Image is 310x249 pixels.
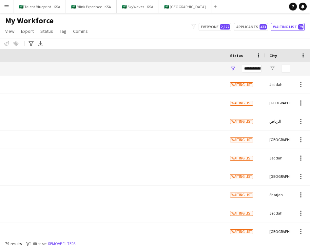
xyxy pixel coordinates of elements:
[265,167,305,185] div: [GEOGRAPHIC_DATA]
[60,28,67,34] span: Tag
[230,174,253,179] span: Waiting list
[199,23,231,31] button: Everyone2,577
[265,94,305,112] div: [GEOGRAPHIC_DATA]
[159,0,211,13] button: 🇸🇦 [GEOGRAPHIC_DATA]
[230,229,253,234] span: Waiting list
[27,40,35,48] app-action-btn: Advanced filters
[5,28,14,34] span: View
[21,28,34,34] span: Export
[38,27,56,35] a: Status
[220,24,230,30] span: 2,577
[230,137,253,142] span: Waiting list
[281,65,301,73] input: City Filter Input
[230,53,243,58] span: Status
[234,23,268,31] button: Applicants473
[73,28,88,34] span: Comms
[40,28,53,34] span: Status
[260,24,267,30] span: 473
[230,156,253,161] span: Waiting list
[230,119,253,124] span: Waiting list
[117,0,159,13] button: 🇸🇦 SkyWaves - KSA
[70,27,90,35] a: Comms
[230,211,253,216] span: Waiting list
[66,0,117,13] button: 🇸🇦 Blink Experince - KSA
[230,193,253,197] span: Waiting list
[37,40,45,48] app-action-btn: Export XLSX
[230,101,253,106] span: Waiting list
[13,0,66,13] button: 🇸🇦 Talent Blueprint - KSA
[3,27,17,35] a: View
[47,240,77,247] button: Remove filters
[298,24,303,30] span: 79
[265,75,305,93] div: Jeddah
[265,112,305,130] div: الرياض
[230,82,253,87] span: Waiting list
[265,222,305,240] div: [GEOGRAPHIC_DATA]
[230,66,236,72] button: Open Filter Menu
[265,149,305,167] div: Jeddah
[5,16,53,26] span: My Workforce
[265,131,305,149] div: [GEOGRAPHIC_DATA]
[30,241,47,246] span: 1 filter set
[265,204,305,222] div: Jeddah
[18,27,36,35] a: Export
[269,66,275,72] button: Open Filter Menu
[269,53,277,58] span: City
[265,186,305,204] div: Sharjah
[57,27,69,35] a: Tag
[271,23,305,31] button: Waiting list79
